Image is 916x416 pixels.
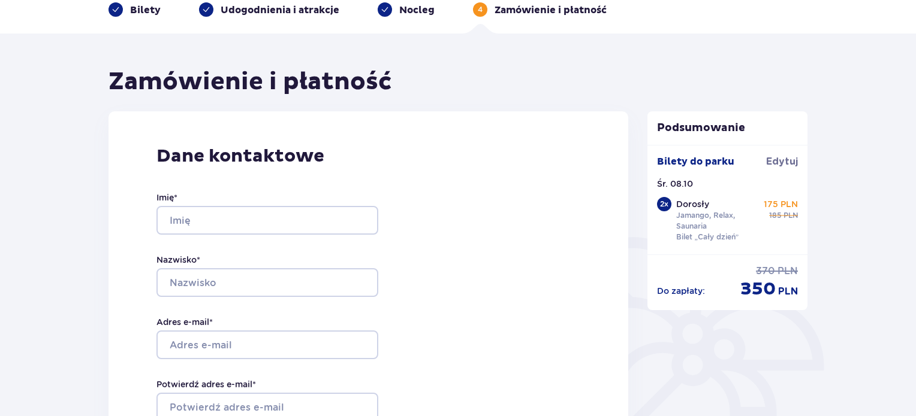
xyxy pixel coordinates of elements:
p: Bilety [130,4,161,17]
p: Dorosły [676,198,709,210]
p: Śr. 08.10 [657,178,693,190]
label: Adres e-mail * [156,316,213,328]
div: Nocleg [378,2,435,17]
div: Udogodnienia i atrakcje [199,2,339,17]
span: PLN [784,210,798,221]
input: Nazwisko [156,268,378,297]
input: Imię [156,206,378,235]
p: Bilety do parku [657,155,734,168]
label: Potwierdź adres e-mail * [156,378,256,390]
p: Bilet „Cały dzień” [676,232,739,242]
p: Udogodnienia i atrakcje [221,4,339,17]
span: PLN [778,285,798,298]
p: Podsumowanie [647,121,808,135]
label: Imię * [156,192,177,204]
p: Nocleg [399,4,435,17]
span: 350 [740,278,776,300]
p: Dane kontaktowe [156,145,580,168]
div: Bilety [109,2,161,17]
span: 370 [756,265,775,278]
span: PLN [778,265,798,278]
p: 4 [478,4,483,15]
div: 4Zamówienie i płatność [473,2,607,17]
p: Do zapłaty : [657,285,705,297]
label: Nazwisko * [156,254,200,266]
p: 175 PLN [764,198,798,210]
h1: Zamówienie i płatność [109,67,392,97]
div: 2 x [657,197,671,211]
input: Adres e-mail [156,330,378,359]
p: Jamango, Relax, Saunaria [676,210,759,232]
p: Zamówienie i płatność [495,4,607,17]
span: 185 [769,210,781,221]
span: Edytuj [766,155,798,168]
